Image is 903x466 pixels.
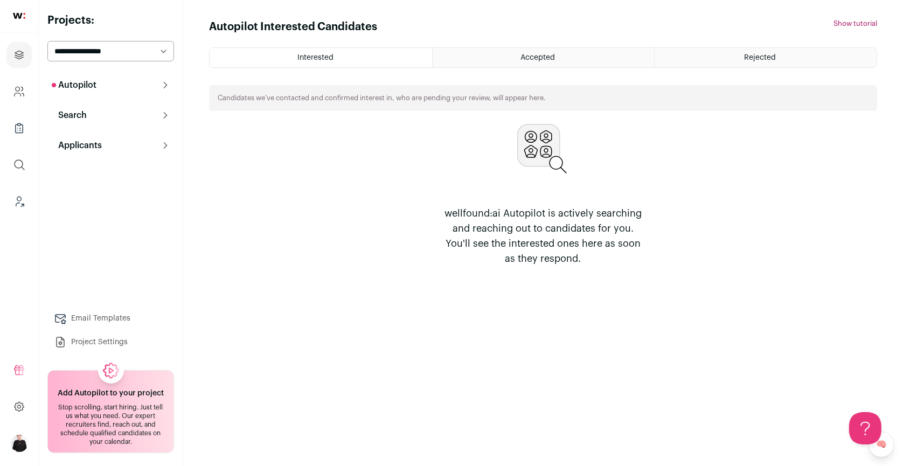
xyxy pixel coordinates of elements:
[52,79,96,92] p: Autopilot
[11,435,28,452] button: Open dropdown
[849,412,881,444] iframe: Help Scout Beacon - Open
[520,54,555,61] span: Accepted
[52,139,102,152] p: Applicants
[655,48,877,67] a: Rejected
[11,435,28,452] img: 9240684-medium_jpg
[52,109,87,122] p: Search
[869,432,894,457] a: 🧠
[47,308,174,329] a: Email Templates
[297,54,334,61] span: Interested
[47,105,174,126] button: Search
[440,206,647,266] p: wellfound:ai Autopilot is actively searching and reaching out to candidates for you. You'll see t...
[47,370,174,453] a: Add Autopilot to your project Stop scrolling, start hiring. Just tell us what you need. Our exper...
[58,388,164,399] h2: Add Autopilot to your project
[6,115,32,141] a: Company Lists
[47,135,174,156] button: Applicants
[6,189,32,214] a: Leads (Backoffice)
[209,19,377,34] h1: Autopilot Interested Candidates
[218,94,546,102] p: Candidates we’ve contacted and confirmed interest in, who are pending your review, will appear here.
[6,79,32,105] a: Company and ATS Settings
[6,42,32,68] a: Projects
[47,13,174,28] h2: Projects:
[833,19,877,28] button: Show tutorial
[47,331,174,353] a: Project Settings
[745,54,776,61] span: Rejected
[47,74,174,96] button: Autopilot
[54,403,167,446] div: Stop scrolling, start hiring. Just tell us what you need. Our expert recruiters find, reach out, ...
[13,13,25,19] img: wellfound-shorthand-0d5821cbd27db2630d0214b213865d53afaa358527fdda9d0ea32b1df1b89c2c.svg
[433,48,655,67] a: Accepted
